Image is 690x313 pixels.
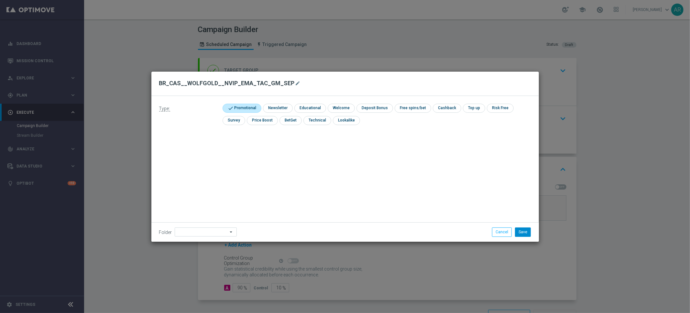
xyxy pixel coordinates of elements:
[159,230,172,235] label: Folder
[228,228,235,236] i: arrow_drop_down
[295,79,303,87] button: mode_edit
[295,81,301,86] i: mode_edit
[492,227,512,237] button: Cancel
[515,227,531,237] button: Save
[159,79,295,87] h2: BR_CAS__WOLFGOLD__NVIP_EMA_TAC_GM_SEP
[159,106,170,111] span: Type:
